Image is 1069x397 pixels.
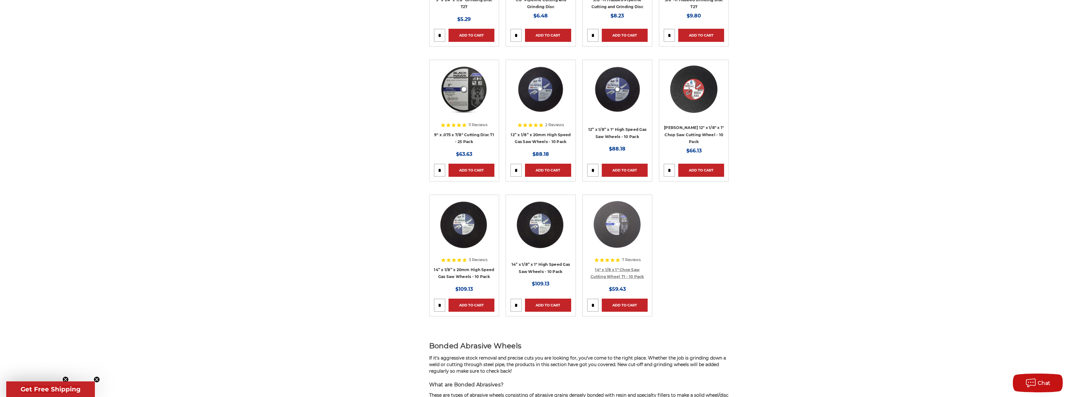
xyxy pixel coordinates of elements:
span: 3 Reviews [469,258,488,262]
span: 7 Reviews [622,258,641,262]
a: Add to Cart [525,299,571,312]
span: 11 Reviews [468,123,488,127]
a: Add to Cart [525,29,571,42]
a: 14 Inch Chop Saw Wheel [587,199,648,260]
a: 14” Gas-Powered Saw Cut-Off Wheel [434,199,494,260]
a: Add to Cart [449,29,494,42]
a: 9" x .075 x 7/8" Cutting Disc T1 - 25 Pack [434,132,494,144]
a: [PERSON_NAME] 12" x 1/8" x 1" Chop Saw Cutting Wheel - 10 Pack [664,125,724,144]
a: Add to Cart [602,29,648,42]
a: Add to Cart [678,29,724,42]
span: If it's aggressive stock removal and precise cuts you are looking for, you've come to the right p... [429,355,726,374]
a: 12” x 1/8” x 1" High Speed Gas Saw Wheels - 10 Pack [588,127,647,139]
img: 12" x 1/8" x 1" Stationary Chop Saw Blade [669,64,719,114]
a: Add to Cart [602,164,648,177]
a: 9 inch cut off wheel [434,64,494,125]
button: Close teaser [94,376,100,383]
a: 14" x 1/8 x 1" Chop Saw Cutting Wheel T1 - 10 Pack [591,267,644,279]
img: 14 Inch Chop Saw Wheel [592,199,642,249]
span: $109.13 [455,286,473,292]
a: 12” x 1/8” x 20mm High Speed Gas Saw Wheels - 10 Pack [511,132,571,144]
img: 12" x 1/8" (5/32") x 20mm Gas Powered Shop Saw Wheel [516,64,566,114]
a: 12" x 1/8" x 1" Stationary Chop Saw Blade [664,64,724,125]
a: 12" x 1/8" (5/32") x 1" High Speed Portable Gas Saw Cut-Off Wheel [587,64,648,125]
img: 14” Gas-Powered Saw Cut-Off Wheel [439,199,489,249]
span: What are Bonded Abrasives? [429,382,504,388]
img: 14” x 1/8” x 1" Gas-Powered Portable Cut-Off Wheel [516,199,566,249]
img: 12" x 1/8" (5/32") x 1" High Speed Portable Gas Saw Cut-Off Wheel [592,64,642,114]
div: Get Free ShippingClose teaser [6,381,95,397]
span: $5.29 [457,16,471,22]
img: 9 inch cut off wheel [439,64,489,114]
a: 12" x 1/8" (5/32") x 20mm Gas Powered Shop Saw Wheel [510,64,571,125]
span: $63.63 [456,151,472,157]
a: 14” x 1/8” x 1" Gas-Powered Portable Cut-Off Wheel [510,199,571,260]
span: $8.23 [611,13,624,19]
a: Add to Cart [449,299,494,312]
a: 14” x 1/8” x 20mm High Speed Gas Saw Wheels - 10 Pack [434,267,494,279]
span: $66.13 [686,148,702,154]
a: Add to Cart [449,164,494,177]
span: Get Free Shipping [21,385,81,393]
button: Close teaser [62,376,69,383]
button: Chat [1013,374,1063,392]
span: Bonded Abrasive Wheels [429,341,522,350]
span: 2 Reviews [545,123,564,127]
span: $109.13 [532,281,549,287]
a: Add to Cart [602,299,648,312]
span: $88.18 [532,151,549,157]
a: Add to Cart [525,164,571,177]
span: $59.43 [609,286,626,292]
span: $9.80 [687,13,701,19]
span: Chat [1038,380,1051,386]
span: $6.48 [533,13,548,19]
a: Add to Cart [678,164,724,177]
a: 14” x 1/8” x 1" High Speed Gas Saw Wheels - 10 Pack [512,262,570,274]
span: $88.18 [609,146,625,152]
